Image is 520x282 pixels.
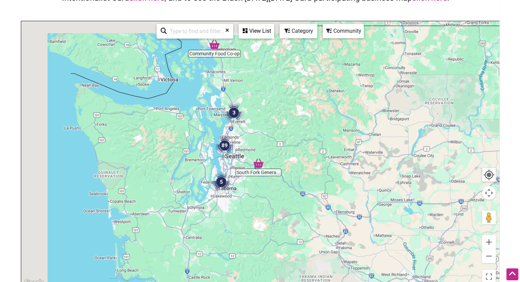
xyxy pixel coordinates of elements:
div: See a list of the visible businesses [239,24,274,39]
div: 89 [214,135,235,156]
button: Drag Pegman onto the map to open Street View [482,211,496,224]
div: Filter by category [280,24,317,38]
div: Community Food Co-op [209,39,219,50]
div: Category [280,25,317,38]
div: 3 [224,102,244,123]
div: Filter by Community [323,24,364,38]
button: Map camera controls [482,186,496,200]
button: Your Location [482,168,496,182]
div: Scroll Back to Top [506,268,518,280]
input: Type to find and filter... [167,25,229,38]
div: View List [239,25,274,38]
button: Zoom out [482,249,496,263]
div: Community [323,25,363,38]
div: Type to search and filter [157,24,233,39]
button: Zoom in [482,235,496,249]
div: South Fork Generalstore [253,158,264,168]
div: 5 [211,172,231,192]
